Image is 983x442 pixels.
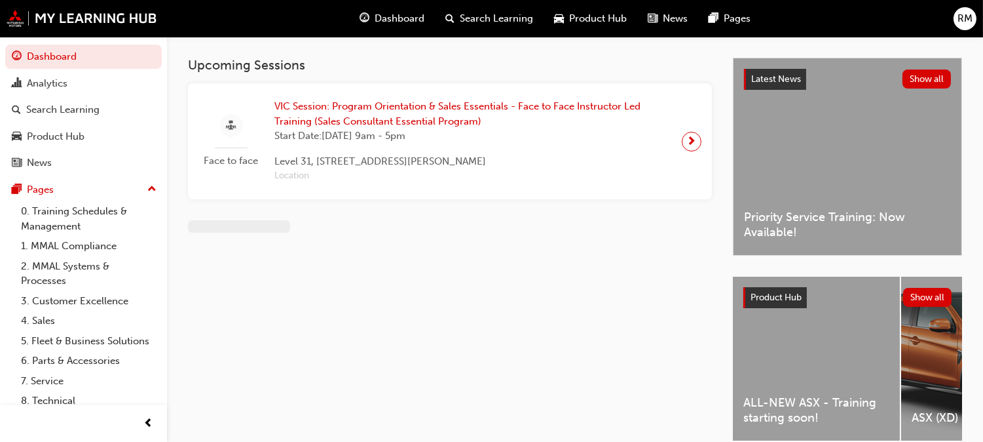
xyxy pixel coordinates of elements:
a: Product HubShow all [743,287,952,308]
span: sessionType_FACE_TO_FACE-icon [227,118,236,134]
span: Product Hub [751,292,802,303]
a: 3. Customer Excellence [16,291,162,311]
a: car-iconProduct Hub [544,5,638,32]
a: News [5,151,162,175]
span: Start Date: [DATE] 9am - 5pm [274,129,671,144]
span: RM [957,11,973,26]
span: Dashboard [375,11,425,26]
div: Search Learning [26,102,100,117]
span: Location [274,169,671,184]
span: News [663,11,688,26]
a: 0. Training Schedules & Management [16,201,162,236]
button: Show all [902,70,952,89]
a: ALL-NEW ASX - Training starting soon! [733,277,900,441]
span: Face to face [198,153,264,169]
a: Analytics [5,71,162,96]
span: search-icon [12,104,21,116]
span: Level 31, [STREET_ADDRESS][PERSON_NAME] [274,154,671,169]
a: search-iconSearch Learning [436,5,544,32]
span: up-icon [147,181,157,198]
a: 5. Fleet & Business Solutions [16,331,162,352]
span: chart-icon [12,78,22,90]
div: News [27,155,52,171]
img: mmal [7,10,157,27]
button: Show all [903,288,952,307]
a: pages-iconPages [699,5,762,32]
button: RM [954,7,976,30]
div: Product Hub [27,129,84,144]
span: guage-icon [360,10,370,27]
a: Search Learning [5,98,162,122]
span: Pages [724,11,751,26]
div: Analytics [27,76,67,91]
span: car-icon [12,131,22,143]
span: prev-icon [144,416,154,432]
button: Pages [5,178,162,202]
a: 4. Sales [16,311,162,331]
span: Product Hub [570,11,627,26]
a: 6. Parts & Accessories [16,351,162,371]
h3: Upcoming Sessions [188,58,712,73]
a: 1. MMAL Compliance [16,236,162,256]
span: VIC Session: Program Orientation & Sales Essentials - Face to Face Instructor Led Training (Sales... [274,99,671,129]
a: Latest NewsShow allPriority Service Training: Now Available! [733,58,962,256]
span: car-icon [555,10,565,27]
span: guage-icon [12,51,22,63]
a: guage-iconDashboard [350,5,436,32]
span: search-icon [446,10,455,27]
span: pages-icon [709,10,719,27]
a: 2. MMAL Systems & Processes [16,256,162,291]
span: Priority Service Training: Now Available! [744,210,951,239]
a: Product Hub [5,125,162,149]
span: ALL-NEW ASX - Training starting soon! [743,395,889,425]
a: Dashboard [5,45,162,69]
div: Pages [27,182,54,197]
span: Search Learning [460,11,534,26]
span: news-icon [12,157,22,169]
span: news-icon [648,10,658,27]
span: next-icon [687,132,697,151]
span: Latest News [751,73,801,85]
a: Face to faceVIC Session: Program Orientation & Sales Essentials - Face to Face Instructor Led Tra... [198,94,701,189]
span: pages-icon [12,184,22,196]
a: news-iconNews [638,5,699,32]
a: 8. Technical [16,391,162,411]
a: Latest NewsShow all [744,69,951,90]
button: DashboardAnalyticsSearch LearningProduct HubNews [5,42,162,178]
a: 7. Service [16,371,162,392]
